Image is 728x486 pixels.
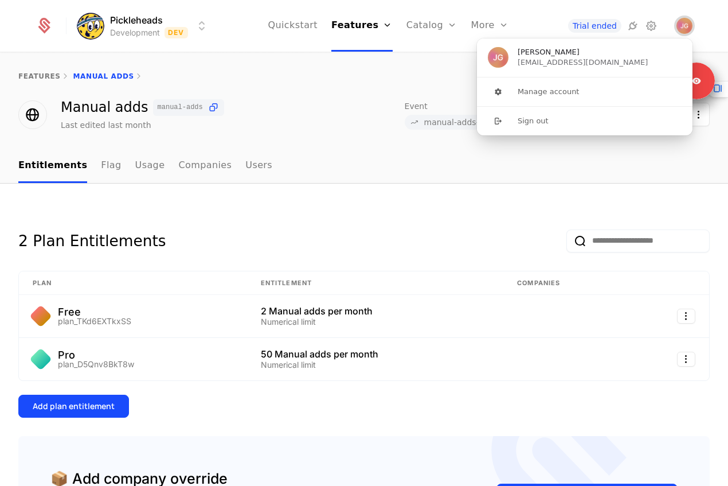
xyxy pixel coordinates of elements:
span: Event [405,102,428,110]
button: Select action [677,309,695,324]
button: Manage account [476,77,693,106]
img: Jeff Gordon [676,18,692,34]
span: Pickleheads [110,13,163,27]
a: Settings [644,19,658,33]
div: Last edited last month [61,119,151,131]
a: Companies [178,149,232,183]
a: Users [245,149,272,183]
div: Add plan entitlement [33,401,115,412]
div: Pro [58,350,134,360]
span: Trial ended [568,19,621,33]
a: Entitlements [18,149,87,183]
img: Jeff Gordon [488,47,508,68]
div: Numerical limit [261,361,490,369]
a: Flag [101,149,121,183]
a: Integrations [626,19,640,33]
th: Entitlement [247,271,503,296]
div: plan_TKd6EXTkxSS [58,317,131,325]
span: [PERSON_NAME] [518,47,580,57]
span: Dev [165,27,188,38]
div: User button popover [477,38,692,135]
div: Development [110,27,160,38]
div: 2 Manual adds per month [261,306,490,316]
div: Numerical limit [261,318,490,326]
button: Select action [688,103,710,126]
button: Select action [677,352,695,367]
div: Free [58,307,131,317]
ul: Choose Sub Page [18,149,272,183]
button: Select environment [80,13,209,38]
div: 2 Plan Entitlements [18,230,166,252]
nav: Main [18,149,710,183]
a: Usage [135,149,165,183]
button: Close user button [676,18,692,34]
div: Manual adds [61,99,224,116]
img: Pickleheads [77,12,104,40]
div: 50 Manual adds per month [261,349,490,359]
th: Companies [503,271,628,296]
button: Sign out [476,106,693,135]
span: [EMAIL_ADDRESS][DOMAIN_NAME] [518,57,648,68]
div: plan_D5Qnv8BkT8w [58,360,134,368]
a: features [18,72,61,80]
th: Plan [19,271,247,296]
span: manual-adds-added [424,118,504,126]
span: manual-adds [158,104,203,111]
